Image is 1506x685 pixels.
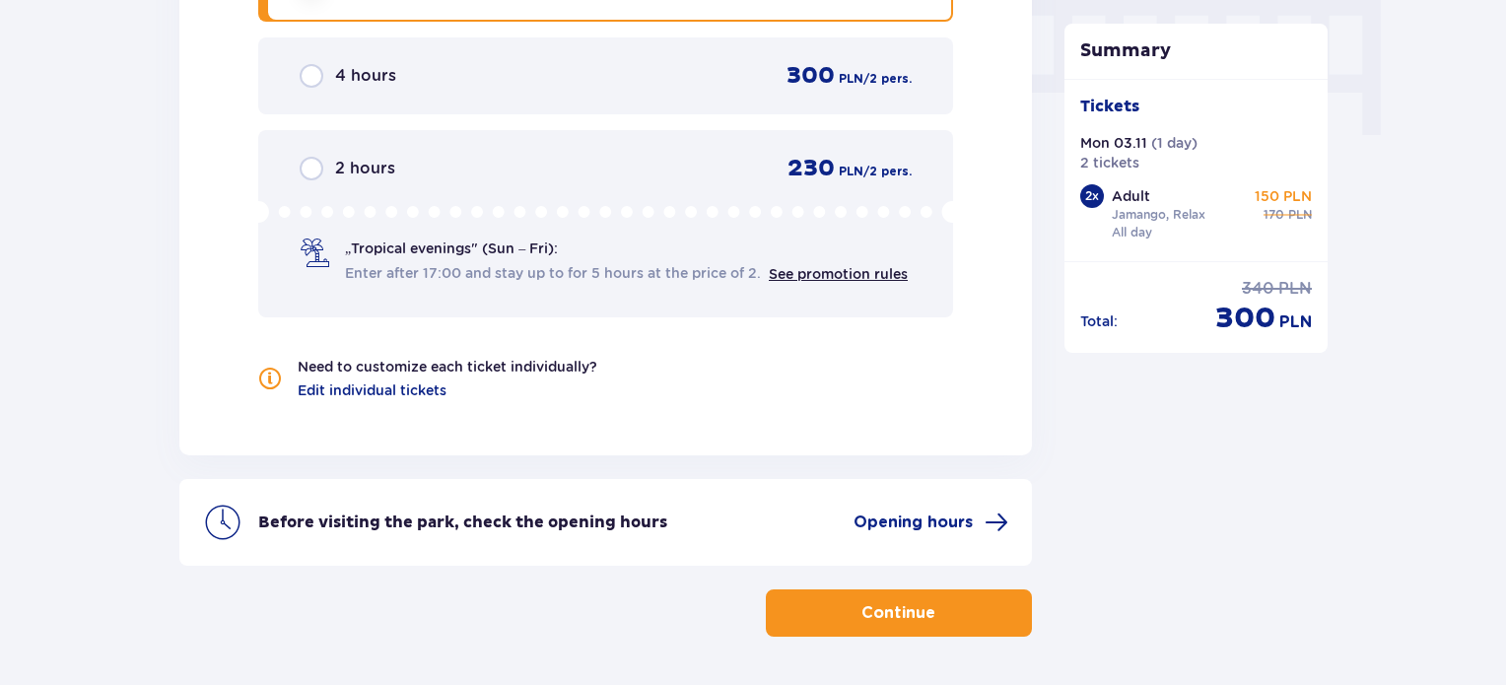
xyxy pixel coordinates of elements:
p: Jamango, Relax [1112,206,1205,224]
span: 2 hours [335,158,395,179]
p: Tickets [1080,96,1139,117]
span: PLN [839,70,863,88]
span: / 2 pers. [863,70,912,88]
span: PLN [1278,278,1312,300]
p: Before visiting the park, check the opening hours [258,512,667,533]
span: / 2 pers. [863,163,912,180]
span: 230 [787,154,835,183]
span: „Tropical evenings" (Sun – Fri): [345,239,558,258]
span: PLN [1279,311,1312,333]
div: 2 x [1080,184,1104,208]
p: Mon 03.11 [1080,133,1147,153]
p: Adult [1112,186,1150,206]
p: Need to customize each ticket individually? [298,357,597,377]
p: Total : [1080,311,1118,331]
p: Summary [1064,39,1329,63]
p: Continue [861,602,935,624]
span: 300 [787,61,835,91]
span: PLN [1288,206,1312,224]
p: 2 tickets [1080,153,1139,172]
span: PLN [839,163,863,180]
span: 340 [1242,278,1274,300]
p: 150 PLN [1255,186,1312,206]
p: ( 1 day ) [1151,133,1198,153]
span: 300 [1215,300,1275,337]
span: Enter after 17:00 and stay up to for 5 hours at the price of 2. [345,263,761,283]
span: 4 hours [335,65,396,87]
button: Continue [766,589,1032,637]
a: Edit individual tickets [298,380,446,400]
a: See promotion rules [769,266,908,282]
span: 170 [1264,206,1284,224]
p: All day [1112,224,1152,241]
span: Opening hours [854,512,973,533]
a: Opening hours [854,511,1008,534]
